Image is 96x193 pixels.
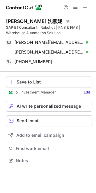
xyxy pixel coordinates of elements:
span: [PERSON_NAME][EMAIL_ADDRESS] [14,49,84,55]
span: Notes [16,158,90,163]
span: Find work email [16,146,90,151]
span: AI write personalized message [17,104,81,109]
div: [PERSON_NAME] 沈燕妮 [6,18,62,24]
img: ContactOut [8,90,13,95]
span: [PHONE_NUMBER] [14,59,52,64]
p: Investment Manager [21,90,56,94]
button: Find work email [6,144,92,153]
button: AI write personalized message [6,101,92,112]
button: Notes [6,156,92,165]
span: Add to email campaign [16,133,64,138]
span: Send email [17,118,40,123]
span: [PERSON_NAME][EMAIL_ADDRESS] [14,40,84,45]
img: ContactOut v5.3.10 [6,4,42,11]
a: Edit [81,89,92,95]
button: Save to List [6,77,92,87]
button: Send email [6,115,92,126]
div: SAP B1 Consultant | Robotics | RNS & FMS | Warehouse Automation Solution [6,25,92,36]
div: Save to List [17,80,90,84]
button: Add to email campaign [6,130,92,141]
